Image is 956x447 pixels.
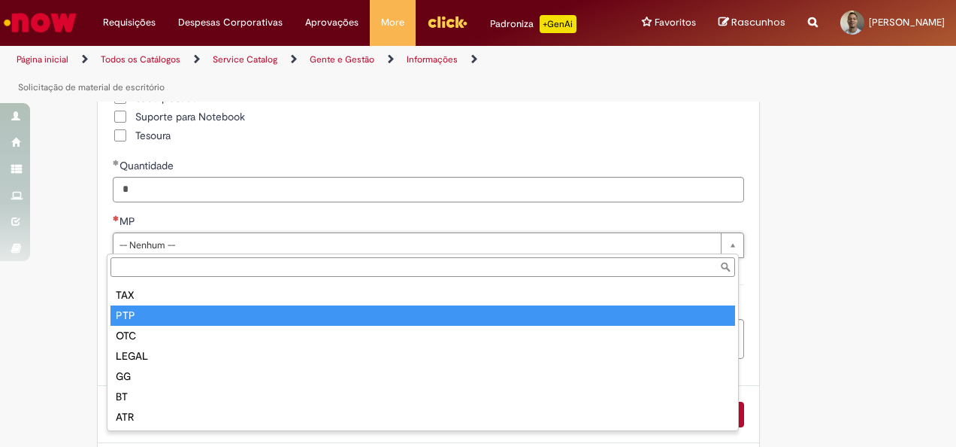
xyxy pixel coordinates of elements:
div: TAX [110,285,735,306]
div: GG [110,366,735,387]
div: OTC [110,326,735,346]
div: ATR [110,407,735,427]
div: LEGAL [110,346,735,366]
div: PTP [110,306,735,326]
ul: MP [107,280,738,430]
div: BT [110,387,735,407]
